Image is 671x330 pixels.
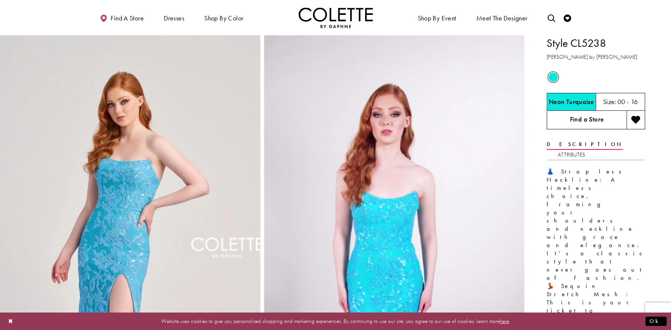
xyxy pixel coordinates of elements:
[111,14,144,22] span: Find a store
[416,7,458,28] span: Shop By Event
[53,316,618,326] p: Website uses cookies to give you personalized shopping and marketing experiences. By continuing t...
[547,35,645,51] h1: Style CL5238
[476,14,528,22] span: Meet the designer
[549,98,594,106] h5: Chosen color
[617,98,638,106] h5: 00 - 16
[204,14,243,22] span: Shop by color
[4,315,17,328] button: Close Dialog
[558,149,585,160] a: Attributes
[547,71,560,84] div: Neon Turquoise
[547,139,623,150] a: Description
[547,53,645,61] h3: [PERSON_NAME] by [PERSON_NAME]
[500,317,509,325] a: here
[603,97,616,106] span: Size:
[299,7,373,28] a: Visit Home Page
[202,7,245,28] span: Shop by color
[417,14,456,22] span: Shop By Event
[475,7,530,28] a: Meet the designer
[299,7,373,28] img: Colette by Daphne
[562,7,573,28] a: Check Wishlist
[545,7,557,28] a: Toggle search
[162,7,186,28] span: Dresses
[164,14,184,22] span: Dresses
[98,7,146,28] a: Find a store
[626,111,645,129] button: Add to wishlist
[645,317,667,326] button: Submit Dialog
[547,70,645,84] div: Product color controls state depends on size chosen
[547,111,626,129] a: Find a Store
